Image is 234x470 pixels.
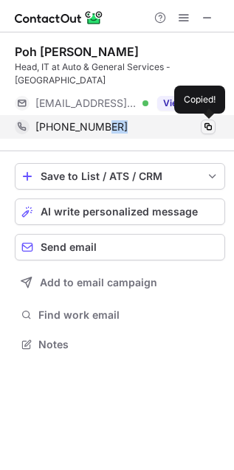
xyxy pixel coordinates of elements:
span: [EMAIL_ADDRESS][DOMAIN_NAME] [35,97,137,110]
div: Head, IT at Auto & General Services - [GEOGRAPHIC_DATA] [15,61,225,87]
span: Add to email campaign [40,277,157,288]
button: save-profile-one-click [15,163,225,190]
span: Find work email [38,308,219,322]
span: Notes [38,338,219,351]
button: Find work email [15,305,225,325]
button: Send email [15,234,225,260]
button: Add to email campaign [15,269,225,296]
button: Notes [15,334,225,355]
button: AI write personalized message [15,198,225,225]
div: Save to List / ATS / CRM [41,170,199,182]
div: Poh [PERSON_NAME] [15,44,139,59]
span: AI write personalized message [41,206,198,218]
span: Send email [41,241,97,253]
button: Reveal Button [157,96,216,111]
span: [PHONE_NUMBER] [35,120,128,134]
img: ContactOut v5.3.10 [15,9,103,27]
